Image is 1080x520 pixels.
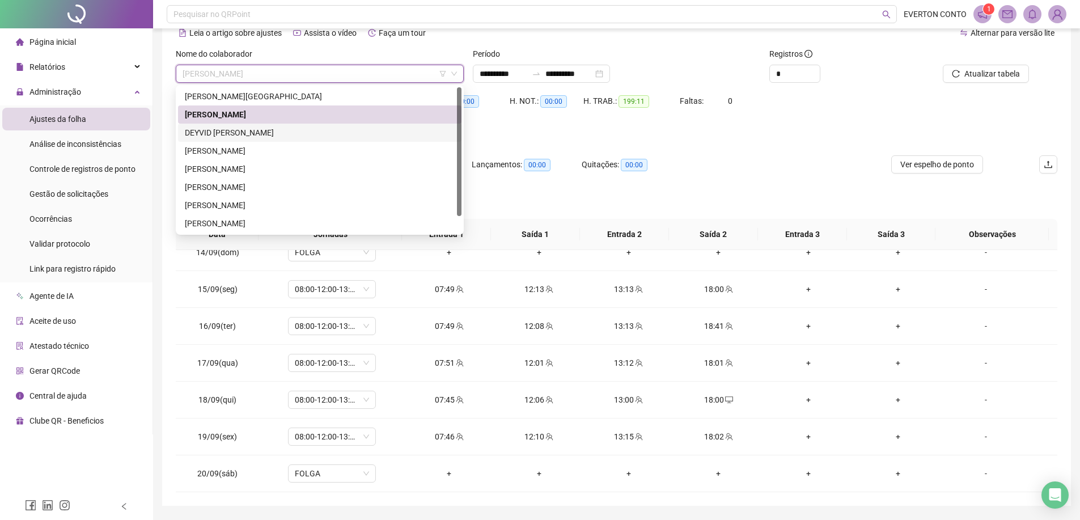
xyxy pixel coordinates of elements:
span: Leia o artigo sobre ajustes [189,28,282,37]
div: + [862,430,934,443]
div: 18:01 [683,357,754,369]
div: - [952,283,1019,295]
span: FOLGA [295,244,369,261]
span: team [634,322,643,330]
sup: 1 [983,3,994,15]
div: DEBHORA LUANA RODRIGUES SANTOS [178,105,461,124]
div: H. TRAB.: [583,95,680,108]
div: + [773,246,844,259]
span: lock [16,88,24,96]
span: left [120,502,128,510]
span: 18/09(qui) [198,395,236,404]
span: linkedin [42,500,53,511]
span: team [544,322,553,330]
div: - [952,394,1019,406]
span: 08:00-12:00-13:12-18:00 [295,428,369,445]
span: 199:11 [619,95,649,108]
span: desktop [724,396,733,404]
div: + [862,246,934,259]
span: team [724,433,733,441]
div: Lançamentos: [472,158,582,171]
div: HE 3: [436,95,510,108]
span: Controle de registros de ponto [29,164,135,174]
div: 13:00 [593,394,664,406]
span: Clube QR - Beneficios [29,416,104,425]
div: + [862,320,934,332]
span: search [882,10,891,19]
div: 12:10 [503,430,574,443]
div: 18:00 [683,283,754,295]
span: reload [952,70,960,78]
div: 07:51 [413,357,485,369]
span: team [634,285,643,293]
div: DEYVID [PERSON_NAME] [185,126,455,139]
span: 08:00-12:00-13:12-18:00 [295,281,369,298]
span: Observações [945,228,1040,240]
span: Aceite de uso [29,316,76,325]
span: 17/09(qua) [197,358,238,367]
div: + [862,467,934,480]
span: Análise de inconsistências [29,139,121,149]
span: 08:00-12:00-13:12-18:00 [295,391,369,408]
th: Saída 3 [847,219,936,250]
div: + [503,246,574,259]
div: + [773,357,844,369]
div: - [952,320,1019,332]
span: team [544,396,553,404]
div: + [593,467,664,480]
span: bell [1027,9,1037,19]
span: Assista o vídeo [304,28,357,37]
div: + [862,357,934,369]
div: 12:08 [503,320,574,332]
span: 19/09(sex) [198,432,237,441]
span: Validar protocolo [29,239,90,248]
span: swap-right [532,69,541,78]
div: [PERSON_NAME] [185,181,455,193]
span: mail [1002,9,1013,19]
span: team [455,285,464,293]
div: + [862,394,934,406]
span: file [16,63,24,71]
span: Atestado técnico [29,341,89,350]
div: RYAN JOSE SERAFIM DE OLIVEIRA [178,196,461,214]
div: + [773,283,844,295]
div: 13:15 [593,430,664,443]
span: down [451,70,458,77]
span: team [455,396,464,404]
span: file-text [179,29,187,37]
span: info-circle [16,392,24,400]
span: info-circle [804,50,812,58]
th: Saída 2 [669,219,758,250]
div: + [413,246,485,259]
span: youtube [293,29,301,37]
span: Atualizar tabela [964,67,1020,80]
div: 13:13 [593,283,664,295]
div: + [683,246,754,259]
span: filter [439,70,446,77]
div: 12:01 [503,357,574,369]
div: DEYVID EDUARDO FERRO SANTOS [178,124,461,142]
div: JUAN CARLOS DEL VALLE ZERPA PARDO [178,160,461,178]
span: facebook [25,500,36,511]
div: [PERSON_NAME] [185,163,455,175]
span: Ajustes da folha [29,115,86,124]
div: [PERSON_NAME] [185,108,455,121]
span: team [634,433,643,441]
span: Ver espelho de ponto [900,158,974,171]
span: team [455,359,464,367]
span: team [724,359,733,367]
div: CAIO COSTA DE LIMA [178,87,461,105]
span: Faltas: [680,96,705,105]
div: 07:49 [413,283,485,295]
span: team [544,433,553,441]
div: 12:13 [503,283,574,295]
span: Faça um tour [379,28,426,37]
span: 1 [987,5,991,13]
th: Observações [935,219,1049,250]
label: Período [473,48,507,60]
span: 00:00 [540,95,567,108]
span: team [634,359,643,367]
div: 07:49 [413,320,485,332]
span: team [724,322,733,330]
span: Ocorrências [29,214,72,223]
